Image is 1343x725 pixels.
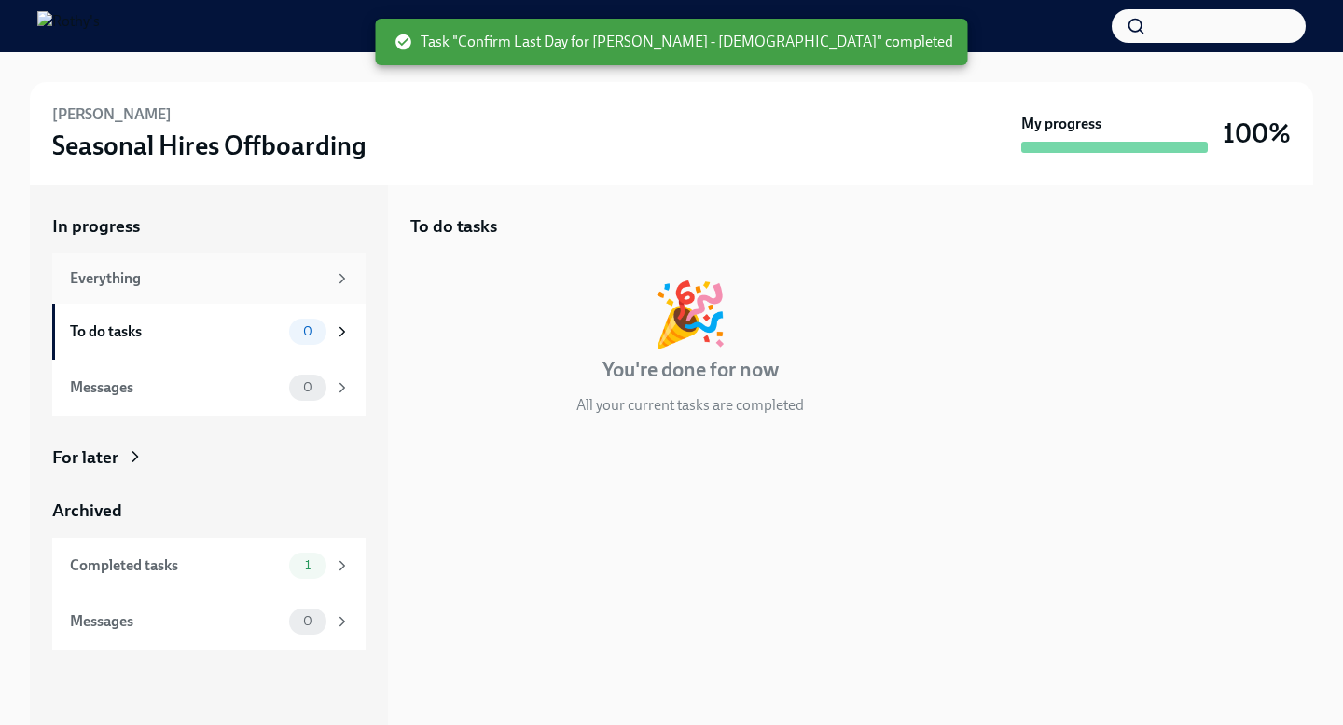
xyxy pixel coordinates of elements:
span: 0 [292,324,324,338]
h3: Seasonal Hires Offboarding [52,129,367,162]
h5: To do tasks [410,214,497,239]
div: 🎉 [652,283,728,345]
div: Everything [70,268,326,289]
a: Completed tasks1 [52,538,366,594]
p: All your current tasks are completed [576,395,804,416]
div: Messages [70,377,282,398]
a: Everything [52,253,366,304]
div: Messages [70,611,282,632]
h4: You're done for now [602,356,779,384]
a: Messages0 [52,594,366,650]
a: For later [52,445,366,470]
span: 0 [292,380,324,394]
div: To do tasks [70,321,282,342]
a: In progress [52,214,366,239]
div: Completed tasks [70,555,282,576]
span: 1 [294,558,322,572]
a: Messages0 [52,360,366,416]
img: Rothy's [37,11,100,41]
h6: [PERSON_NAME] [52,104,172,125]
div: For later [52,445,118,470]
h3: 100% [1223,116,1291,150]
span: Task "Confirm Last Day for [PERSON_NAME] - [DEMOGRAPHIC_DATA]" completed [395,32,953,52]
strong: My progress [1021,114,1101,134]
a: To do tasks0 [52,304,366,360]
a: Archived [52,499,366,523]
span: 0 [292,614,324,628]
